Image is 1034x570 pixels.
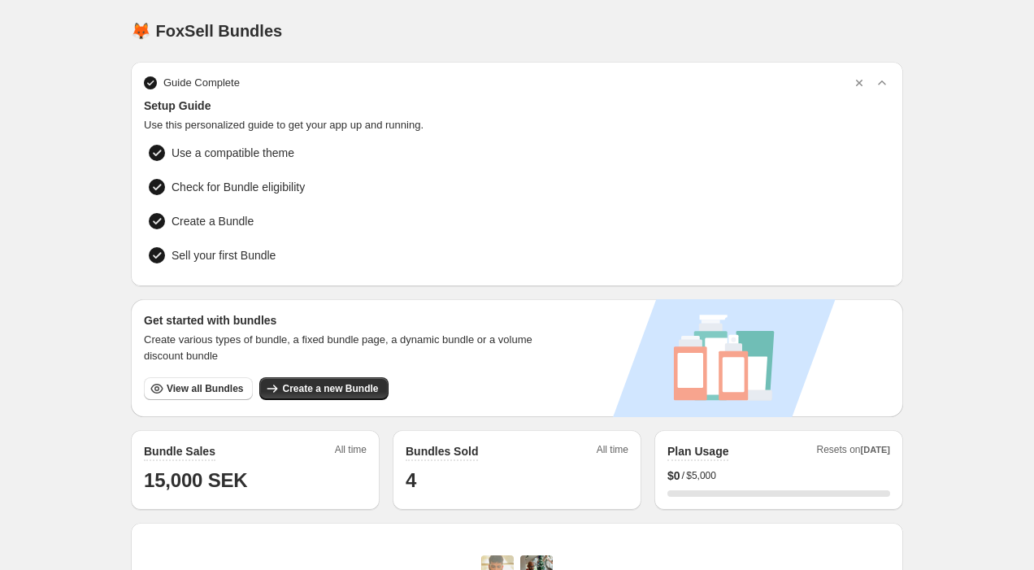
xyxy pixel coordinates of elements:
[259,377,388,400] button: Create a new Bundle
[144,312,548,329] h3: Get started with bundles
[144,98,890,114] span: Setup Guide
[131,21,282,41] h1: 🦊 FoxSell Bundles
[144,117,890,133] span: Use this personalized guide to get your app up and running.
[861,445,890,455] span: [DATE]
[172,247,276,263] span: Sell your first Bundle
[167,382,243,395] span: View all Bundles
[144,377,253,400] button: View all Bundles
[282,382,378,395] span: Create a new Bundle
[144,443,215,459] h2: Bundle Sales
[406,468,628,494] h1: 4
[335,443,367,461] span: All time
[172,145,294,161] span: Use a compatible theme
[667,468,680,484] span: $ 0
[667,443,728,459] h2: Plan Usage
[172,179,305,195] span: Check for Bundle eligibility
[163,75,240,91] span: Guide Complete
[597,443,628,461] span: All time
[667,468,890,484] div: /
[406,443,478,459] h2: Bundles Sold
[144,332,548,364] span: Create various types of bundle, a fixed bundle page, a dynamic bundle or a volume discount bundle
[172,213,254,229] span: Create a Bundle
[686,469,716,482] span: $5,000
[817,443,891,461] span: Resets on
[144,468,367,494] h1: 15,000 SEK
